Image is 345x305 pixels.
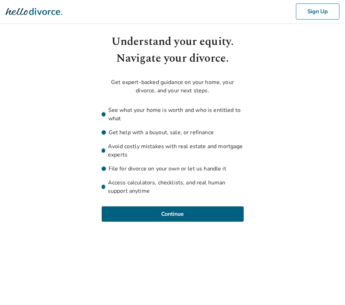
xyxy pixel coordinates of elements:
[296,3,339,20] button: Sign Up
[102,165,244,173] li: File for divorce on your own or let us handle it
[102,33,244,67] h1: Understand your equity. Navigate your divorce.
[102,142,244,159] li: Avoid costly mistakes with real estate and mortgage experts
[102,106,244,123] li: See what your home is worth and who is entitled to what
[102,128,244,137] li: Get help with a buyout, sale, or refinance
[102,178,244,195] li: Access calculators, checklists, and real human support anytime
[102,206,244,222] button: Continue
[102,78,244,95] p: Get expert-backed guidance on your home, your divorce, and your next steps.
